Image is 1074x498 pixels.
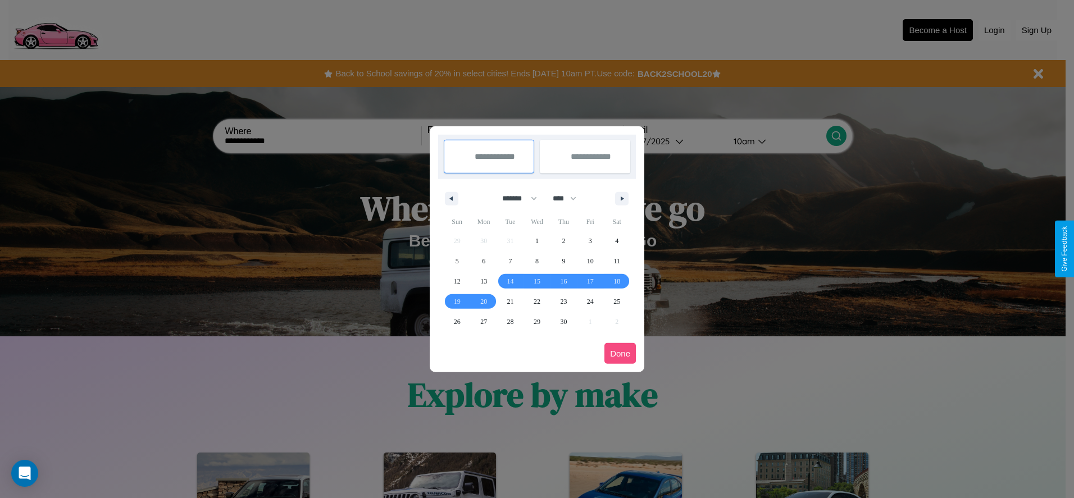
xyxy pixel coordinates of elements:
span: 19 [454,291,461,312]
button: 14 [497,271,524,291]
div: Give Feedback [1061,226,1068,272]
button: 30 [550,312,577,332]
span: 3 [589,231,592,251]
span: 22 [534,291,540,312]
button: 21 [497,291,524,312]
button: 29 [524,312,550,332]
button: 5 [444,251,470,271]
span: 7 [509,251,512,271]
span: 25 [613,291,620,312]
button: 13 [470,271,497,291]
span: Fri [577,213,603,231]
span: 27 [480,312,487,332]
span: Wed [524,213,550,231]
span: 6 [482,251,485,271]
button: 12 [444,271,470,291]
button: 17 [577,271,603,291]
button: 4 [604,231,630,251]
button: 2 [550,231,577,251]
span: 29 [534,312,540,332]
span: 30 [560,312,567,332]
span: 18 [613,271,620,291]
button: 16 [550,271,577,291]
button: 15 [524,271,550,291]
button: 8 [524,251,550,271]
span: 15 [534,271,540,291]
span: 23 [560,291,567,312]
button: 9 [550,251,577,271]
span: 8 [535,251,539,271]
button: 18 [604,271,630,291]
span: 14 [507,271,514,291]
span: 12 [454,271,461,291]
span: 13 [480,271,487,291]
span: Tue [497,213,524,231]
button: 26 [444,312,470,332]
span: 16 [560,271,567,291]
span: Thu [550,213,577,231]
button: 1 [524,231,550,251]
button: 28 [497,312,524,332]
span: 2 [562,231,565,251]
span: 17 [587,271,594,291]
span: Sun [444,213,470,231]
button: 19 [444,291,470,312]
span: Sat [604,213,630,231]
span: 5 [456,251,459,271]
button: 27 [470,312,497,332]
span: 4 [615,231,618,251]
span: 11 [613,251,620,271]
span: 26 [454,312,461,332]
span: 21 [507,291,514,312]
span: 1 [535,231,539,251]
button: 20 [470,291,497,312]
button: 25 [604,291,630,312]
button: 24 [577,291,603,312]
button: Done [604,343,636,364]
button: 22 [524,291,550,312]
button: 23 [550,291,577,312]
div: Open Intercom Messenger [11,460,38,487]
button: 3 [577,231,603,251]
span: 28 [507,312,514,332]
span: 9 [562,251,565,271]
button: 7 [497,251,524,271]
button: 6 [470,251,497,271]
span: 10 [587,251,594,271]
span: 20 [480,291,487,312]
button: 11 [604,251,630,271]
span: Mon [470,213,497,231]
button: 10 [577,251,603,271]
span: 24 [587,291,594,312]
